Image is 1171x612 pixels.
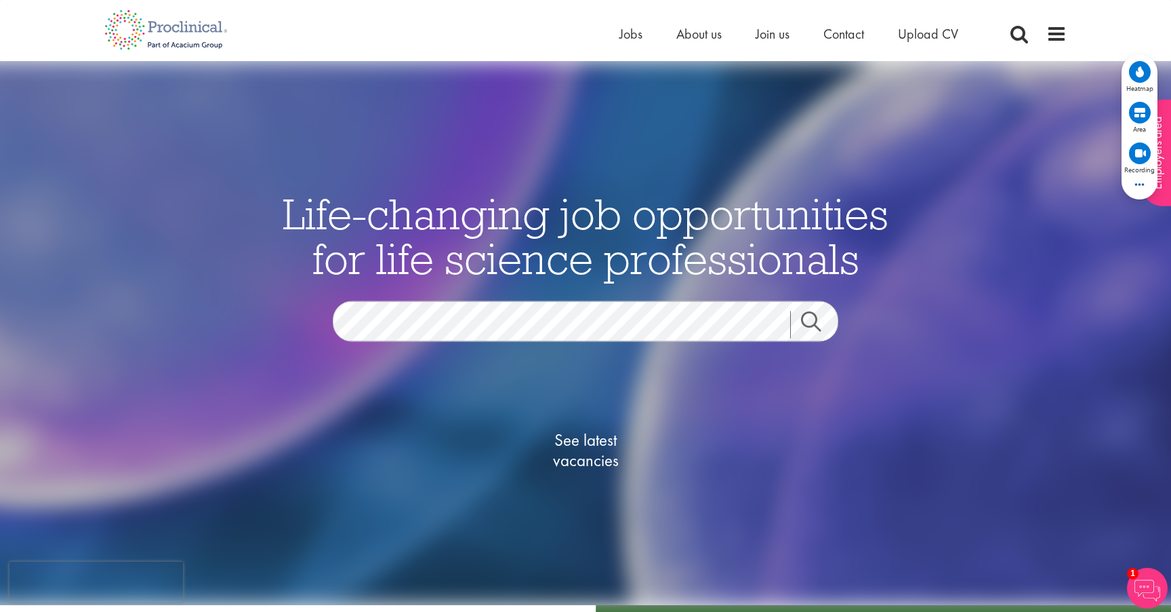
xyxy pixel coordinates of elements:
[823,25,864,43] a: Contact
[283,187,888,286] span: Life-changing job opportunities for life science professionals
[1124,166,1155,174] span: Recording
[756,25,789,43] a: Join us
[9,562,183,603] iframe: reCAPTCHA
[518,430,653,471] span: See latest vacancies
[1133,125,1146,133] span: Area
[518,376,653,525] a: See latestvacancies
[790,311,848,339] a: Job search submit button
[619,25,642,43] a: Jobs
[1126,100,1153,133] div: View area map
[676,25,722,43] a: About us
[1126,60,1153,92] div: View heatmap
[1127,568,1138,579] span: 1
[1126,84,1153,92] span: Heatmap
[1124,141,1155,174] div: View recordings
[898,25,958,43] a: Upload CV
[1127,568,1168,609] img: Chatbot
